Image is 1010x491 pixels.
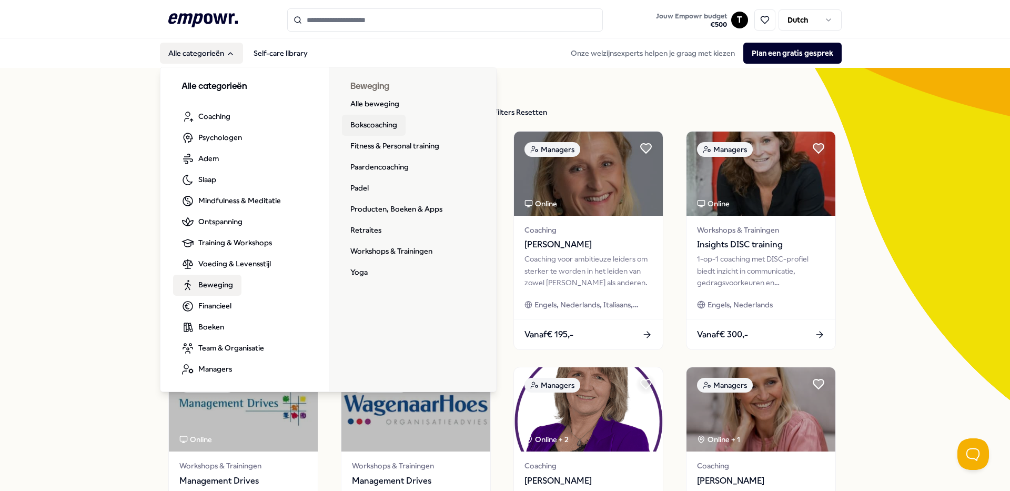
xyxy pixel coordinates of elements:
button: Alle categorieën [160,43,243,64]
span: Workshops & Trainingen [697,224,825,236]
div: Online + 2 [524,434,569,445]
img: package image [514,132,663,216]
span: Mindfulness & Meditatie [198,195,281,206]
span: Beweging [198,279,233,290]
span: [PERSON_NAME] [524,474,652,488]
a: Bokscoaching [342,115,406,136]
span: Coaching [697,460,825,472]
span: Team & Organisatie [198,342,264,354]
img: package image [686,367,835,452]
a: Mindfulness & Meditatie [173,191,289,212]
span: € 500 [656,21,727,29]
a: Jouw Empowr budget€500 [652,9,731,31]
a: Managers [173,359,240,380]
span: Psychologen [198,132,242,143]
div: Managers [524,142,580,157]
a: Paardencoaching [342,157,417,178]
a: Workshops & Trainingen [342,241,441,262]
a: Slaap [173,169,225,191]
span: Voeding & Levensstijl [198,258,271,269]
a: Yoga [342,262,376,283]
span: Training & Workshops [198,237,272,248]
span: Workshops & Trainingen [352,460,480,472]
span: Coaching [524,224,652,236]
span: Workshops & Trainingen [179,460,307,472]
a: Coaching [173,106,239,127]
a: Ontspanning [173,212,251,233]
span: Vanaf € 300,- [697,328,748,342]
div: Online [179,434,212,445]
h3: Alle categorieën [181,80,308,94]
span: Insights DISC training [697,238,825,252]
div: 1-op-1 coaching met DISC-profiel biedt inzicht in communicatie, gedragsvoorkeuren en ontwikkelpun... [697,253,825,288]
a: Adem [173,148,227,169]
span: Financieel [198,300,231,312]
span: Managers [198,363,232,375]
a: Alle beweging [342,94,408,115]
a: Fitness & Personal training [342,136,448,157]
span: Jouw Empowr budget [656,12,727,21]
a: Beweging [173,275,241,296]
a: Financieel [173,296,240,317]
button: Jouw Empowr budget€500 [654,10,729,31]
a: Self-care library [245,43,316,64]
a: Padel [342,178,377,199]
span: Adem [198,153,219,164]
span: Engels, Nederlands [708,299,773,310]
img: package image [686,132,835,216]
div: Filters Resetten [493,106,547,118]
div: Online [524,198,557,209]
nav: Main [160,43,316,64]
button: T [731,12,748,28]
a: package imageManagersOnlineCoaching[PERSON_NAME]Coaching voor ambitieuze leiders om sterker te wo... [513,131,663,350]
input: Search for products, categories or subcategories [287,8,603,32]
span: Boeken [198,321,224,333]
div: Coaching voor ambitieuze leiders om sterker te worden in het leiden van zowel [PERSON_NAME] als a... [524,253,652,288]
a: Producten, Boeken & Apps [342,199,451,220]
span: Management Drives [179,474,307,488]
img: package image [514,367,663,452]
span: Coaching [524,460,652,472]
div: Managers [697,378,753,393]
span: [PERSON_NAME] [524,238,652,252]
img: package image [341,367,490,452]
a: Team & Organisatie [173,338,272,359]
h3: Beweging [350,80,476,94]
span: Engels, Nederlands, Italiaans, Zweeds [534,299,652,310]
a: Boeken [173,317,233,338]
span: Coaching [198,111,230,122]
div: Managers [524,378,580,393]
iframe: Help Scout Beacon - Open [957,438,989,470]
a: Psychologen [173,127,250,148]
div: Online + 1 [697,434,740,445]
a: Training & Workshops [173,233,280,254]
div: Onze welzijnsexperts helpen je graag met kiezen [562,43,842,64]
span: Vanaf € 195,- [524,328,573,342]
div: Online [697,198,730,209]
span: Ontspanning [198,216,243,227]
div: Alle categorieën [160,67,497,393]
a: Retraites [342,220,390,241]
div: Managers [697,142,753,157]
img: package image [169,367,318,452]
button: Plan een gratis gesprek [743,43,842,64]
span: Management Drives [352,474,480,488]
a: Voeding & Levensstijl [173,254,279,275]
span: Slaap [198,174,216,185]
span: [PERSON_NAME] [697,474,825,488]
a: package imageManagersOnlineWorkshops & TrainingenInsights DISC training1-op-1 coaching met DISC-p... [686,131,836,350]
